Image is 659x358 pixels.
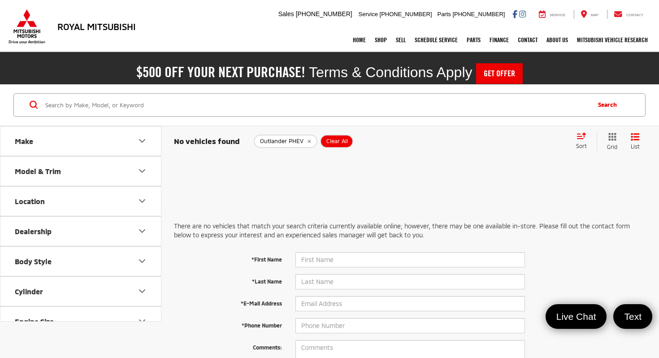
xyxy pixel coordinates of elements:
span: Text [620,310,646,323]
label: *Last Name [167,274,289,285]
input: Email Address [295,296,525,311]
span: Service [359,11,378,17]
button: MakeMake [0,127,162,156]
span: Map [591,13,598,17]
div: Location [137,196,147,206]
p: There are no vehicles that match your search criteria currently available online; however, there ... [174,222,646,240]
button: CylinderCylinder [0,277,162,306]
div: Engine Size [137,316,147,327]
input: Phone Number [295,318,525,333]
div: Body Style [137,256,147,266]
label: *First Name [167,252,289,263]
span: [PHONE_NUMBER] [380,11,432,17]
button: DealershipDealership [0,217,162,246]
button: Model & TrimModel & Trim [0,157,162,186]
button: Search [589,94,630,116]
a: Instagram: Click to visit our Instagram page [519,10,526,17]
a: Schedule Service: Opens in a new tab [410,29,462,51]
label: *Phone Number [167,318,289,329]
span: Grid [607,143,617,151]
h3: Royal Mitsubishi [57,22,136,31]
input: Search by Make, Model, or Keyword [44,94,589,116]
label: Comments: [167,340,289,351]
a: Live Chat [546,304,607,329]
span: [PHONE_NUMBER] [452,11,505,17]
span: Terms & Conditions Apply [309,64,473,80]
span: Service [550,13,565,17]
a: Finance [485,29,513,51]
img: Mitsubishi [7,9,47,44]
div: Make [15,137,33,145]
a: Parts: Opens in a new tab [462,29,485,51]
a: Map [574,10,605,19]
button: Body StyleBody Style [0,247,162,276]
span: Clear All [326,138,348,145]
button: remove Outlander%20PHEV [254,135,317,148]
div: Cylinder [137,286,147,297]
div: Dealership [137,226,147,236]
a: Get Offer [476,63,523,84]
div: Dealership [15,227,52,236]
a: Facebook: Click to visit our Facebook page [512,10,517,17]
a: Service [532,10,572,19]
div: Engine Size [15,317,54,326]
div: Location [15,197,45,205]
input: Last Name [295,274,525,289]
a: Contact [607,10,650,19]
a: Mitsubishi Vehicle Research [572,29,652,51]
a: Home [348,29,370,51]
h2: $500 off your next purchase! [136,66,305,79]
a: About Us [542,29,572,51]
span: Contact [626,13,643,17]
div: Make [137,135,147,146]
span: Live Chat [552,310,601,323]
a: Contact [513,29,542,51]
div: Model & Trim [15,167,61,175]
span: Sales [278,10,294,17]
button: Clear All [320,135,353,148]
span: [PHONE_NUMBER] [296,10,352,17]
div: Cylinder [15,287,43,296]
button: LocationLocation [0,187,162,216]
span: No vehicles found [174,136,240,145]
button: List View [624,132,646,151]
a: Text [613,304,652,329]
button: Select sort value [572,132,597,150]
label: *E-Mail Address [167,296,289,307]
a: Shop [370,29,391,51]
span: Outlander PHEV [260,138,303,145]
button: Grid View [597,132,624,151]
span: Sort [576,143,587,149]
input: First Name [295,252,525,267]
span: Parts [437,11,451,17]
button: Engine SizeEngine Size [0,307,162,336]
span: List [631,143,640,150]
a: Sell [391,29,410,51]
div: Body Style [15,257,52,266]
div: Model & Trim [137,166,147,176]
